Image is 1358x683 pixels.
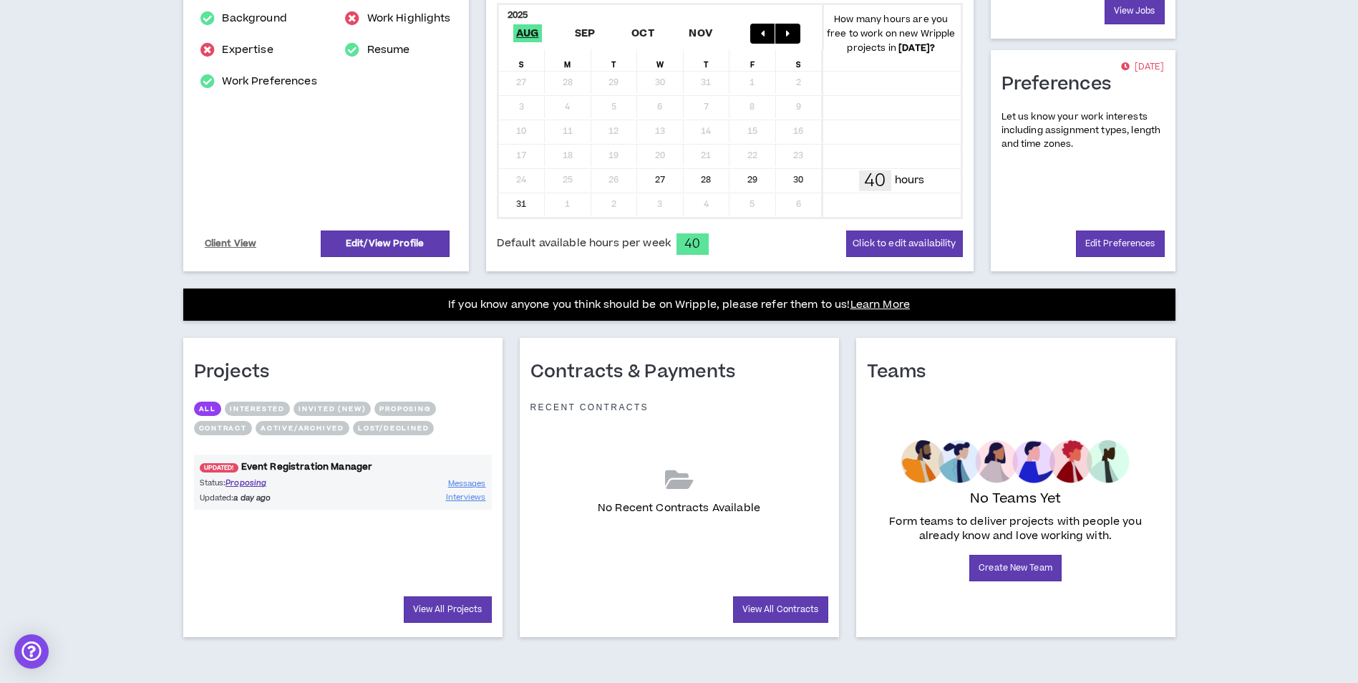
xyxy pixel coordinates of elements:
a: Resume [367,42,410,59]
h1: Projects [194,361,281,384]
p: hours [895,173,925,188]
button: Click to edit availability [846,231,962,257]
a: View All Projects [404,596,492,623]
a: Edit Preferences [1076,231,1165,257]
b: 2025 [508,9,528,21]
button: Proposing [374,402,435,416]
span: Sep [572,24,598,42]
p: Form teams to deliver projects with people you already know and love working with. [873,515,1159,543]
span: Proposing [225,478,266,488]
p: How many hours are you free to work on new Wripple projects in [822,12,961,55]
a: Work Preferences [222,73,316,90]
span: Aug [513,24,542,42]
p: If you know anyone you think should be on Wripple, please refer them to us! [448,296,910,314]
a: UPDATED!Event Registration Manager [194,460,492,474]
p: Let us know your work interests including assignment types, length and time zones. [1001,110,1165,152]
button: Active/Archived [256,421,349,435]
a: Learn More [850,297,910,312]
a: Background [222,10,286,27]
a: Create New Team [969,555,1062,581]
i: a day ago [233,493,271,503]
p: No Teams Yet [970,489,1062,509]
h1: Preferences [1001,73,1122,96]
h1: Contracts & Payments [530,361,747,384]
p: Recent Contracts [530,402,649,413]
button: Invited (new) [294,402,371,416]
b: [DATE] ? [898,42,935,54]
div: W [637,49,684,71]
p: No Recent Contracts Available [598,500,760,516]
span: Messages [448,478,486,489]
button: Lost/Declined [353,421,434,435]
p: [DATE] [1121,60,1164,74]
button: All [194,402,221,416]
p: Updated: [200,492,343,504]
div: T [591,49,638,71]
img: empty [901,440,1130,483]
div: S [776,49,823,71]
span: Default available hours per week [497,236,671,251]
div: T [684,49,730,71]
a: Work Highlights [367,10,451,27]
span: UPDATED! [200,463,238,473]
a: Interviews [446,490,486,504]
span: Interviews [446,492,486,503]
div: S [499,49,545,71]
button: Interested [225,402,290,416]
button: Contract [194,421,252,435]
a: Client View [203,231,259,256]
h1: Teams [867,361,937,384]
a: Edit/View Profile [321,231,450,257]
span: Nov [686,24,715,42]
div: Open Intercom Messenger [14,634,49,669]
div: M [545,49,591,71]
div: F [729,49,776,71]
a: Expertise [222,42,273,59]
span: Oct [629,24,657,42]
p: Status: [200,477,343,489]
a: View All Contracts [733,596,828,623]
a: Messages [448,477,486,490]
